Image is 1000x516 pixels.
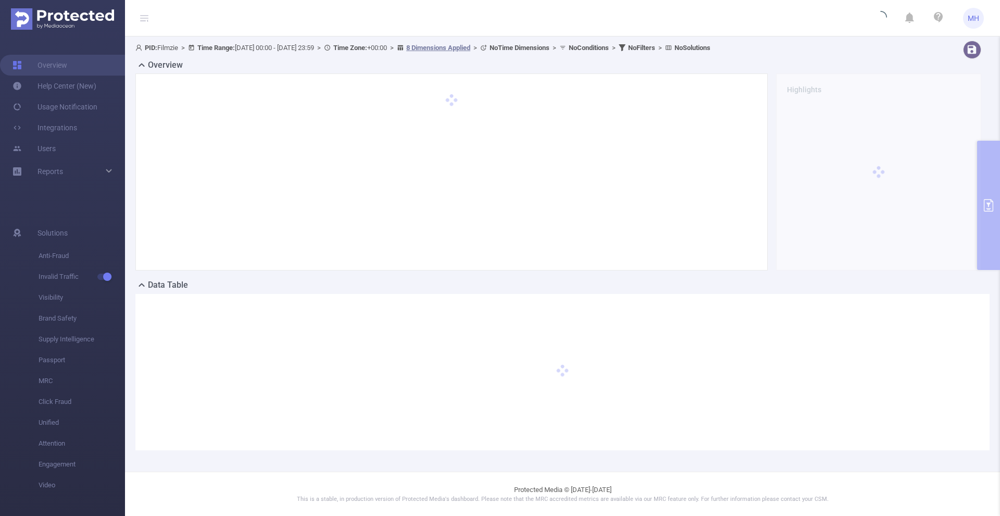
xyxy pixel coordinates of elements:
span: Unified [39,412,125,433]
span: MH [968,8,979,29]
a: Usage Notification [12,96,97,117]
a: Integrations [12,117,77,138]
span: MRC [39,371,125,391]
b: Time Zone: [333,44,367,52]
b: No Solutions [674,44,710,52]
span: Visibility [39,287,125,308]
span: Brand Safety [39,308,125,329]
img: Protected Media [11,8,114,30]
span: Passport [39,350,125,371]
span: > [470,44,480,52]
span: > [178,44,188,52]
b: Time Range: [197,44,235,52]
a: Reports [37,161,63,182]
a: Overview [12,55,67,76]
footer: Protected Media © [DATE]-[DATE] [125,472,1000,516]
span: > [549,44,559,52]
span: > [655,44,665,52]
u: 8 Dimensions Applied [406,44,470,52]
a: Users [12,138,56,159]
span: > [314,44,324,52]
p: This is a stable, in production version of Protected Media's dashboard. Please note that the MRC ... [151,495,974,504]
span: Solutions [37,223,68,243]
b: No Filters [628,44,655,52]
span: Filmzie [DATE] 00:00 - [DATE] 23:59 +00:00 [135,44,710,52]
span: Anti-Fraud [39,245,125,266]
span: Click Fraud [39,391,125,412]
i: icon: loading [874,11,887,26]
span: Engagement [39,454,125,475]
span: Video [39,475,125,496]
span: > [387,44,397,52]
i: icon: user [135,44,145,51]
b: No Conditions [569,44,609,52]
span: Reports [37,167,63,176]
span: Attention [39,433,125,454]
h2: Overview [148,59,183,71]
span: > [609,44,619,52]
span: Invalid Traffic [39,266,125,287]
span: Supply Intelligence [39,329,125,350]
a: Help Center (New) [12,76,96,96]
b: PID: [145,44,157,52]
h2: Data Table [148,279,188,291]
b: No Time Dimensions [490,44,549,52]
